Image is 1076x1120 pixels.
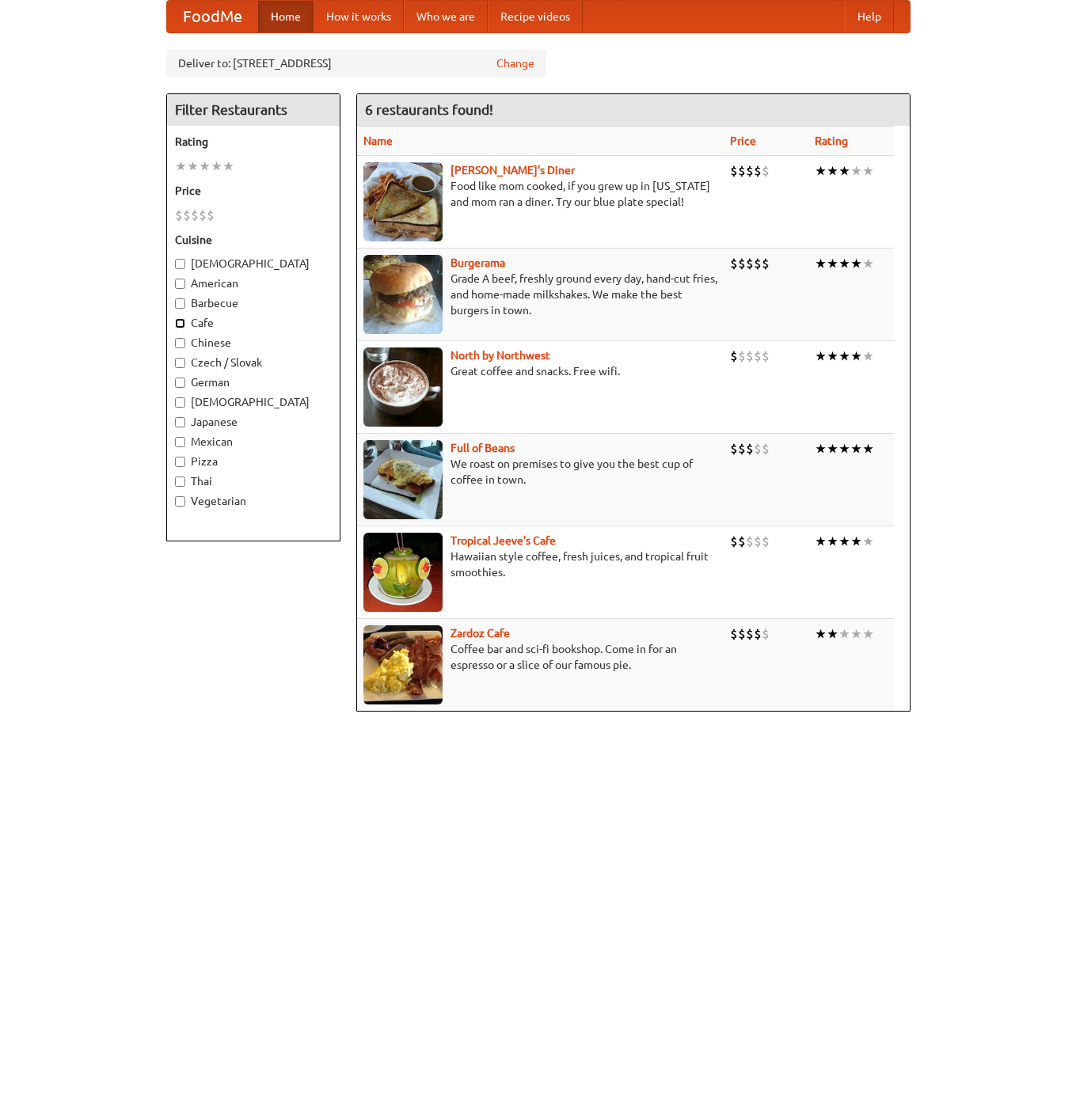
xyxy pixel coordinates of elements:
[746,255,754,272] li: $
[175,394,332,410] label: [DEMOGRAPHIC_DATA]
[211,158,222,175] li: ★
[762,255,770,272] li: $
[754,162,762,180] li: $
[845,1,894,32] a: Help
[730,135,756,147] a: Price
[838,533,850,550] li: ★
[175,417,185,427] input: Japanese
[451,164,575,177] a: [PERSON_NAME]'s Diner
[175,232,332,248] h5: Cuisine
[862,347,874,365] li: ★
[175,434,332,450] label: Mexican
[850,255,862,272] li: ★
[815,135,848,147] a: Rating
[451,349,550,362] a: North by Northwest
[199,207,207,224] li: $
[222,158,234,175] li: ★
[175,183,332,199] h5: Price
[730,162,738,180] li: $
[827,533,838,550] li: ★
[738,533,746,550] li: $
[838,440,850,457] li: ★
[862,162,874,180] li: ★
[838,347,850,365] li: ★
[363,255,443,334] img: burgerama.jpg
[363,625,443,704] img: zardoz.jpg
[365,102,493,117] ng-pluralize: 6 restaurants found!
[191,207,199,224] li: $
[838,255,850,272] li: ★
[167,94,340,126] h4: Filter Restaurants
[451,442,515,454] a: Full of Beans
[815,625,827,643] li: ★
[175,275,332,291] label: American
[187,158,199,175] li: ★
[175,315,332,331] label: Cafe
[815,255,827,272] li: ★
[175,476,185,487] input: Thai
[175,335,332,351] label: Chinese
[762,347,770,365] li: $
[496,55,534,71] a: Change
[451,534,556,547] a: Tropical Jeeve's Cafe
[175,207,183,224] li: $
[762,625,770,643] li: $
[754,440,762,457] li: $
[363,363,717,379] p: Great coffee and snacks. Free wifi.
[175,473,332,489] label: Thai
[258,1,314,32] a: Home
[738,440,746,457] li: $
[175,457,185,467] input: Pizza
[175,259,185,269] input: [DEMOGRAPHIC_DATA]
[762,162,770,180] li: $
[175,358,185,368] input: Czech / Slovak
[738,347,746,365] li: $
[175,374,332,390] label: German
[850,162,862,180] li: ★
[754,533,762,550] li: $
[730,625,738,643] li: $
[363,271,717,318] p: Grade A beef, freshly ground every day, hand-cut fries, and home-made milkshakes. We make the bes...
[175,493,332,509] label: Vegetarian
[730,533,738,550] li: $
[850,533,862,550] li: ★
[746,625,754,643] li: $
[363,178,717,210] p: Food like mom cooked, if you grew up in [US_STATE] and mom ran a diner. Try our blue plate special!
[746,533,754,550] li: $
[363,162,443,241] img: sallys.jpg
[862,255,874,272] li: ★
[451,627,510,640] b: Zardoz Cafe
[451,256,505,269] a: Burgerama
[175,295,332,311] label: Barbecue
[827,162,838,180] li: ★
[175,397,185,408] input: [DEMOGRAPHIC_DATA]
[175,437,185,447] input: Mexican
[838,625,850,643] li: ★
[762,440,770,457] li: $
[488,1,583,32] a: Recipe videos
[730,255,738,272] li: $
[167,1,258,32] a: FoodMe
[815,162,827,180] li: ★
[827,255,838,272] li: ★
[199,158,211,175] li: ★
[363,641,717,673] p: Coffee bar and sci-fi bookshop. Come in for an espresso or a slice of our famous pie.
[207,207,215,224] li: $
[175,134,332,150] h5: Rating
[738,255,746,272] li: $
[175,378,185,388] input: German
[175,298,185,309] input: Barbecue
[363,549,717,580] p: Hawaiian style coffee, fresh juices, and tropical fruit smoothies.
[754,255,762,272] li: $
[175,279,185,289] input: American
[183,207,191,224] li: $
[166,49,546,78] div: Deliver to: [STREET_ADDRESS]
[175,318,185,328] input: Cafe
[175,454,332,469] label: Pizza
[754,625,762,643] li: $
[175,256,332,271] label: [DEMOGRAPHIC_DATA]
[175,158,187,175] li: ★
